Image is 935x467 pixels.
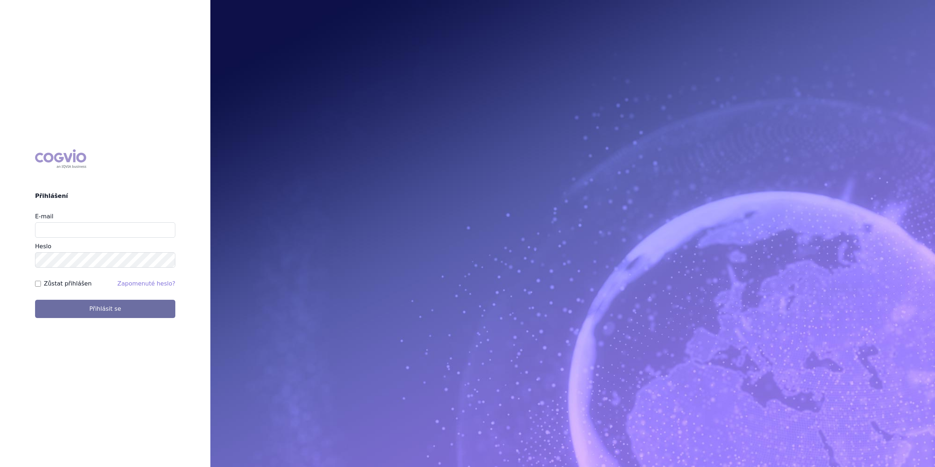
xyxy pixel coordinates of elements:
label: Zůstat přihlášen [44,279,92,288]
label: Heslo [35,243,51,250]
div: COGVIO [35,149,86,168]
button: Přihlásit se [35,300,175,318]
h2: Přihlášení [35,192,175,200]
a: Zapomenuté heslo? [117,280,175,287]
label: E-mail [35,213,53,220]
